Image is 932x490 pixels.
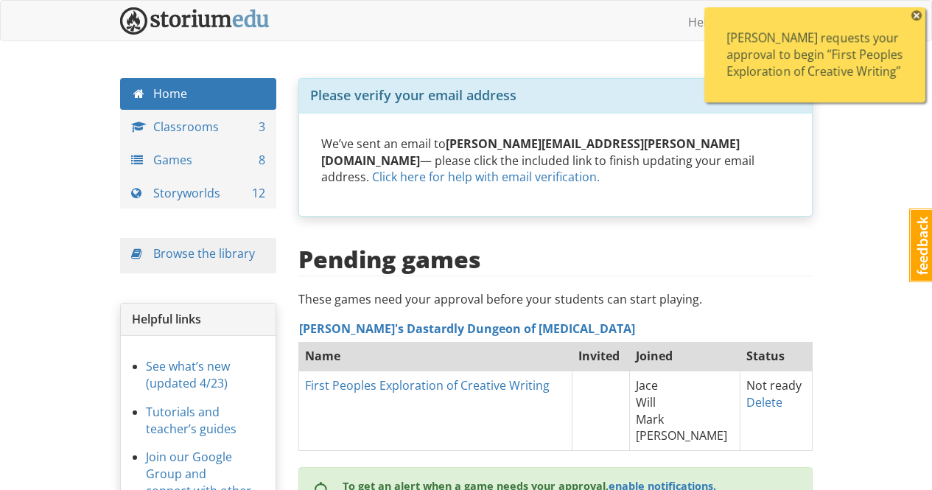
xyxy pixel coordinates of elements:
[120,178,277,209] a: Storyworlds 12
[305,377,550,393] a: First Peoples Exploration of Creative Writing
[321,136,740,169] strong: [PERSON_NAME][EMAIL_ADDRESS][PERSON_NAME][DOMAIN_NAME]
[120,111,277,143] a: Classrooms 3
[259,119,265,136] span: 3
[153,245,255,262] a: Browse the library
[252,185,265,202] span: 12
[746,394,782,410] a: Delete
[636,394,656,410] span: Will
[310,86,516,104] span: Please verify your email address
[120,78,277,110] a: Home
[677,4,725,41] a: Help
[636,377,658,393] span: Jace
[746,377,802,393] span: Not ready
[636,427,727,444] span: [PERSON_NAME]
[636,411,664,427] span: Mark
[298,246,481,272] h2: Pending games
[372,169,600,185] a: Click here for help with email verification.
[146,404,236,437] a: Tutorials and teacher’s guides
[726,29,903,80] div: [PERSON_NAME] requests your approval to begin “First Peoples Exploration of Creative Writing”
[120,144,277,176] a: Games 8
[259,152,265,169] span: 8
[121,304,276,336] div: Helpful links
[911,10,922,21] span: ×
[120,7,270,35] img: StoriumEDU
[298,291,813,308] p: These games need your approval before your students can start playing.
[572,342,630,371] th: Invited
[740,342,812,371] th: Status
[299,342,572,371] th: Name
[146,358,230,391] a: See what’s new (updated 4/23)
[299,321,635,337] a: [PERSON_NAME]'s Dastardly Dungeon of [MEDICAL_DATA]
[629,342,740,371] th: Joined
[321,136,790,186] p: We’ve sent an email to — please click the included link to finish updating your email address.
